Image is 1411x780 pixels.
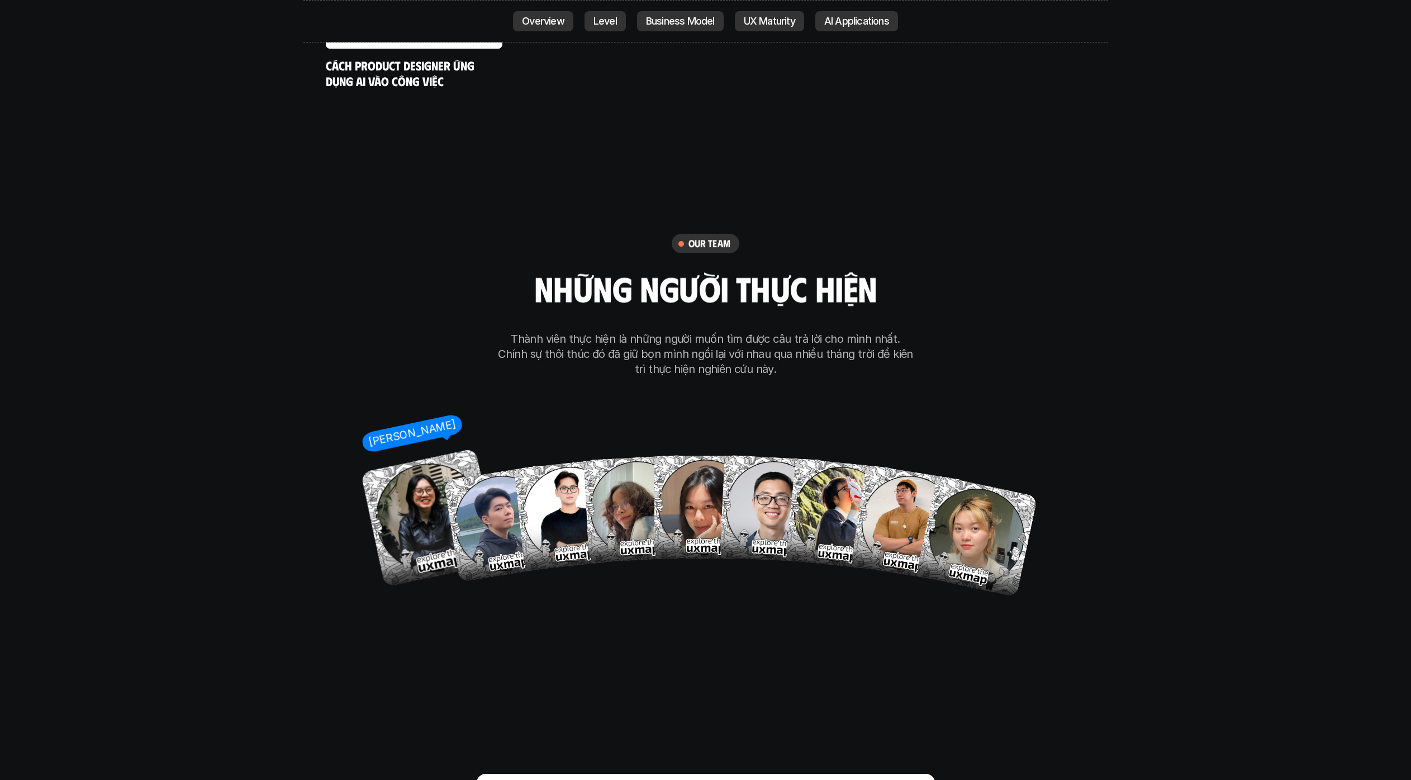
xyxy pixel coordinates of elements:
p: Level [593,16,617,27]
h2: những người thực hiện [534,269,877,307]
p: [PERSON_NAME] [367,418,457,449]
a: Business Model [637,11,724,31]
a: AI Applications [815,11,898,31]
p: Business Model [646,16,715,27]
a: Overview [513,11,573,31]
a: Level [585,11,626,31]
a: UX Maturity [735,11,804,31]
p: UX Maturity [744,16,795,27]
p: Overview [522,16,564,27]
p: AI Applications [824,16,889,27]
a: Cách Product Designer ứng dụng AI vào công việc [326,58,477,88]
h6: our team [688,237,730,250]
p: Thành viên thực hiện là những người muốn tìm được câu trả lời cho mình nhất. Chính sự thôi thúc đ... [496,332,915,377]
